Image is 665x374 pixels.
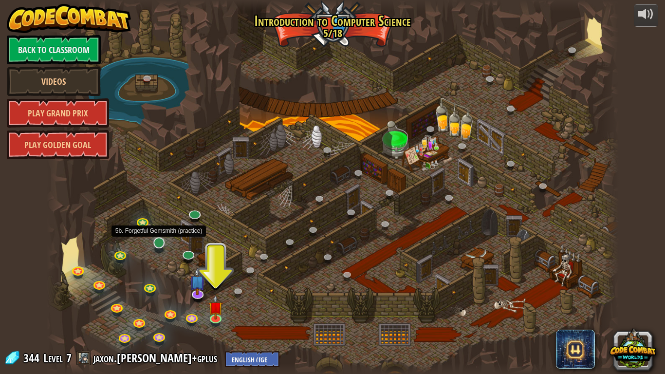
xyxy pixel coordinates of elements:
a: Play Grand Prix [7,98,109,128]
a: Back to Classroom [7,35,101,64]
a: Play Golden Goal [7,130,109,159]
a: jaxon.[PERSON_NAME]+gplus [93,350,220,366]
button: Adjust volume [634,4,658,27]
span: 7 [66,350,72,366]
span: Level [43,350,63,366]
a: Videos [7,67,101,96]
span: 344 [23,350,42,366]
img: CodeCombat - Learn how to code by playing a game [7,4,131,33]
img: level-banner-unstarted-subscriber.png [190,267,206,295]
img: level-banner-unstarted.png [208,295,223,319]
